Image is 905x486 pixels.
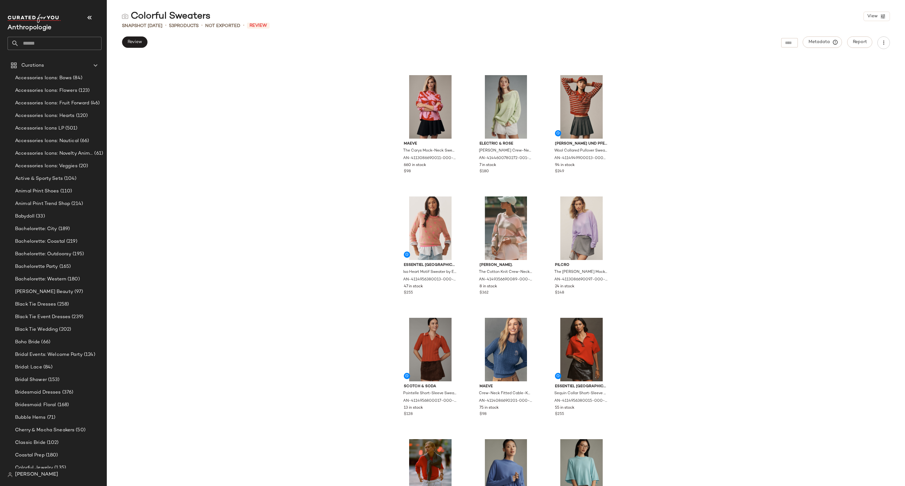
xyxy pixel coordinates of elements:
[64,125,78,132] span: (501)
[479,277,532,283] span: AN-4149356690089-000-266
[480,405,499,411] span: 75 in stock
[74,427,85,434] span: (50)
[479,269,532,275] span: The Cotton Knit Crew-Neck Sweater by [PERSON_NAME]., Women's, Size: XL at Anthropologie
[71,251,84,258] span: (195)
[58,326,71,333] span: (202)
[399,318,462,381] img: 4114956800017_060_b
[404,141,457,147] span: Maeve
[15,452,45,459] span: Coastal Prep
[399,75,462,139] img: 4113086690011_529_b
[201,22,203,30] span: •
[555,141,608,147] span: [PERSON_NAME] und Pferdgarten
[555,284,574,290] span: 24 in stock
[404,411,413,417] span: $128
[56,401,69,409] span: (168)
[480,163,496,168] span: 7 in stock
[63,175,77,182] span: (104)
[15,100,90,107] span: Accessories Icons: Fruit Forward
[15,471,58,478] span: [PERSON_NAME]
[867,14,878,19] span: View
[59,188,72,195] span: (110)
[46,439,59,446] span: (102)
[72,75,82,82] span: (84)
[15,213,35,220] span: Babydoll
[404,284,423,290] span: 47 in stock
[399,196,462,260] img: 4114956380013_266_b
[15,238,65,245] span: Bachelorette: Coastal
[555,169,564,174] span: $249
[165,22,167,30] span: •
[555,262,608,268] span: Pilcro
[404,290,413,296] span: $255
[15,200,70,207] span: Animal Print Trend Shop
[479,391,532,396] span: Crew-Neck Fitted Cable-Knit Sweater by Maeve in Blue, Women's, Size: XL, Cotton/Elastane at Anthr...
[53,464,66,472] span: (135)
[15,75,72,82] span: Accessories Icons: Bows
[15,313,70,321] span: Black Tie Event Dresses
[15,414,46,421] span: Bubble Hems
[61,389,74,396] span: (376)
[15,439,46,446] span: Classic Bride
[550,318,613,381] img: 4114956380015_060_b
[853,40,867,45] span: Report
[15,364,42,371] span: Bridal: Lace
[480,384,533,389] span: Maeve
[57,225,70,233] span: (189)
[550,75,613,139] img: 4114949900013_069_b
[15,263,58,270] span: Bachelorette Party
[122,10,211,23] div: Colorful Sweaters
[15,276,66,283] span: Bachelorette: Western
[15,288,73,295] span: [PERSON_NAME] Beauty
[15,163,78,170] span: Accessories Icons: Veggies
[404,384,457,389] span: Scotch & Soda
[83,351,95,358] span: (124)
[70,200,83,207] span: (214)
[205,23,240,29] span: Not Exported
[15,251,71,258] span: Bachelorette: Outdoorsy
[46,414,56,421] span: (71)
[58,263,71,270] span: (165)
[480,411,486,417] span: $98
[404,169,411,174] span: $98
[403,148,456,154] span: The Carys Mock-Neck Sweater by Maeve, Women's, Size: Medium, Polyester/Nylon/Viscose at Anthropol...
[555,405,574,411] span: 55 in stock
[15,87,77,94] span: Accessories Icons: Flowers
[90,100,100,107] span: (46)
[555,384,608,389] span: Essentiel [GEOGRAPHIC_DATA]
[56,301,69,308] span: (258)
[403,156,456,161] span: AN-4113086690011-000-529
[93,150,103,157] span: (61)
[403,398,456,404] span: AN-4114956800017-000-060
[45,452,58,459] span: (180)
[15,427,74,434] span: Cherry & Mocha Sneakers
[8,25,52,31] span: Current Company Name
[78,163,88,170] span: (20)
[15,351,83,358] span: Bridal Events: Welcome Party
[555,163,575,168] span: 94 in stock
[403,269,456,275] span: Isa Heart Motif Sweater by Essentiel Antwerp, Women's, Size: XL, Wool/Acrylic/Polyamide at Anthro...
[403,391,456,396] span: Pointelle Short-Sleeve Sweater by Scotch & Soda in Red, Women's, Size: Large, Cotton/Nylon at Ant...
[480,290,489,296] span: $362
[169,23,199,29] div: Products
[73,288,83,295] span: (97)
[15,389,61,396] span: Bridesmaid Dresses
[247,23,270,29] span: Review
[15,125,64,132] span: Accessories Icons LP
[847,36,872,48] button: Report
[8,14,61,23] img: cfy_white_logo.C9jOOHJF.svg
[77,87,90,94] span: (123)
[35,213,45,220] span: (33)
[803,36,842,48] button: Metadata
[122,23,162,29] span: Snapshot [DATE]
[15,339,40,346] span: Boho Bride
[554,156,607,161] span: AN-4114949900013-000-069
[403,277,456,283] span: AN-4114956380013-000-266
[65,238,77,245] span: (219)
[8,472,13,477] img: svg%3e
[66,276,80,283] span: (180)
[15,225,57,233] span: Bachelorette: City
[404,405,423,411] span: 13 in stock
[479,398,532,404] span: AN-4114086690201-000-040
[70,313,83,321] span: (239)
[404,163,426,168] span: 660 in stock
